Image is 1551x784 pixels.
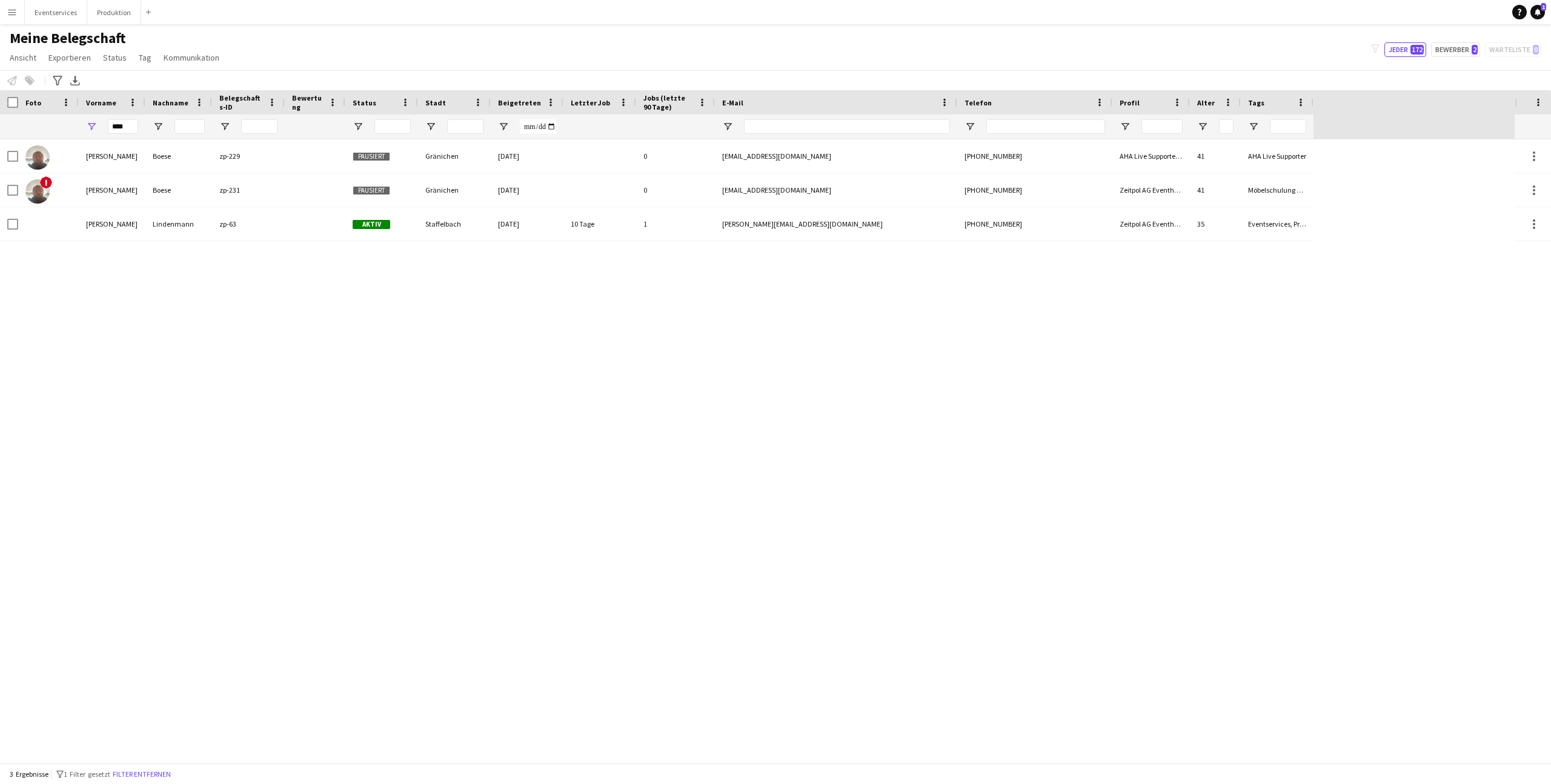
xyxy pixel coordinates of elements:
div: zp-229 [212,139,285,173]
div: 0 [636,139,715,173]
div: 41 [1190,139,1241,173]
div: Lindenmann [145,207,212,241]
span: Aktiv [353,220,390,229]
button: Filtermenü öffnen [722,121,733,132]
div: [PHONE_NUMBER] [957,207,1112,241]
input: Belegschafts-ID Filtereingang [241,119,277,134]
button: Filtermenü öffnen [219,121,230,132]
div: zp-63 [212,207,285,241]
div: 1 [636,207,715,241]
span: Status [353,98,376,107]
button: Produktion [87,1,141,24]
span: Exportieren [48,52,91,63]
span: Vorname [86,98,116,107]
div: 0 [636,173,715,207]
div: [PERSON_NAME] [79,139,145,173]
div: [PERSON_NAME] [79,173,145,207]
span: Telefon [965,98,992,107]
button: Eventservices [25,1,87,24]
input: Profil Filtereingang [1141,119,1183,134]
div: [DATE] [491,207,563,241]
button: Filtermenü öffnen [153,121,164,132]
span: Belegschafts-ID [219,93,263,111]
div: [EMAIL_ADDRESS][DOMAIN_NAME] [715,139,957,173]
div: 35 [1190,207,1241,241]
span: Status [103,52,127,63]
div: [PHONE_NUMBER] [957,173,1112,207]
img: Sven Boese [25,145,50,170]
span: Bewertung [292,93,324,111]
span: Nachname [153,98,188,107]
input: E-Mail Filtereingang [744,119,950,134]
a: Tag [134,50,156,65]
div: Staffelbach [418,207,491,241]
span: Tags [1248,98,1264,107]
a: Ansicht [5,50,41,65]
input: Nachname Filtereingang [174,119,205,134]
button: Filtermenü öffnen [353,121,364,132]
span: ! [40,176,52,188]
div: AHA Live Supporter [1241,139,1314,173]
span: Alter [1197,98,1215,107]
span: E-Mail [722,98,743,107]
button: Bewerber2 [1431,42,1480,57]
div: Gränichen [418,173,491,207]
span: Profil [1120,98,1140,107]
div: [EMAIL_ADDRESS][DOMAIN_NAME] [715,173,957,207]
div: zp-231 [212,173,285,207]
a: Kommunikation [159,50,224,65]
span: Letzter Job [571,98,610,107]
div: Möbelschulung noch offen, Produktion, Vertrag vollständig, Zeitpol AG Eventhelfer [1241,173,1314,207]
span: Stadt [425,98,446,107]
button: Filtermenü öffnen [498,121,509,132]
span: Kommunikation [164,52,219,63]
div: Gränichen [418,139,491,173]
span: Meine Belegschaft [10,29,126,47]
input: Status Filtereingang [374,119,411,134]
span: Tag [139,52,151,63]
input: Vorname Filtereingang [108,119,138,134]
app-action-btn: Erweiterte Filter [50,73,65,88]
button: Jeder172 [1384,42,1426,57]
div: [PERSON_NAME] [79,207,145,241]
div: Zeitpol AG Eventhelfer [1112,207,1190,241]
span: Jobs (letzte 90 Tage) [643,93,693,111]
span: 1 Filter gesetzt [64,769,110,779]
button: Filtermenü öffnen [965,121,975,132]
button: Filtermenü öffnen [86,121,97,132]
span: Foto [25,98,41,107]
input: Alter Filtereingang [1219,119,1234,134]
input: Telefon Filtereingang [986,119,1105,134]
a: Exportieren [44,50,96,65]
span: Pausiert [353,186,390,195]
a: 1 [1530,5,1545,19]
div: [PERSON_NAME][EMAIL_ADDRESS][DOMAIN_NAME] [715,207,957,241]
input: Beigetreten Filtereingang [520,119,556,134]
div: [PHONE_NUMBER] [957,139,1112,173]
app-action-btn: XLSX exportieren [68,73,82,88]
a: Status [98,50,131,65]
div: [DATE] [491,173,563,207]
button: Filtermenü öffnen [1248,121,1259,132]
span: Ansicht [10,52,36,63]
div: Eventservices, Produktion, Vertrag ausstehend, Zeitpol AG Eventhelfer [1241,207,1314,241]
div: Boese [145,173,212,207]
div: Zeitpol AG Eventhelfer [1112,173,1190,207]
input: Tags Filtereingang [1270,119,1306,134]
div: 10 Tage [563,207,636,241]
span: 1 [1541,3,1546,11]
div: Boese [145,139,212,173]
input: Stadt Filtereingang [447,119,483,134]
button: Filter entfernen [110,768,173,781]
span: 172 [1410,45,1424,55]
img: Sven Boese [25,179,50,204]
div: 41 [1190,173,1241,207]
div: AHA Live Supporter (ehrenamtlich) [1112,139,1190,173]
button: Filtermenü öffnen [1120,121,1131,132]
div: [DATE] [491,139,563,173]
span: Beigetreten [498,98,541,107]
span: Pausiert [353,152,390,161]
span: 2 [1472,45,1478,55]
button: Filtermenü öffnen [425,121,436,132]
button: Filtermenü öffnen [1197,121,1208,132]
